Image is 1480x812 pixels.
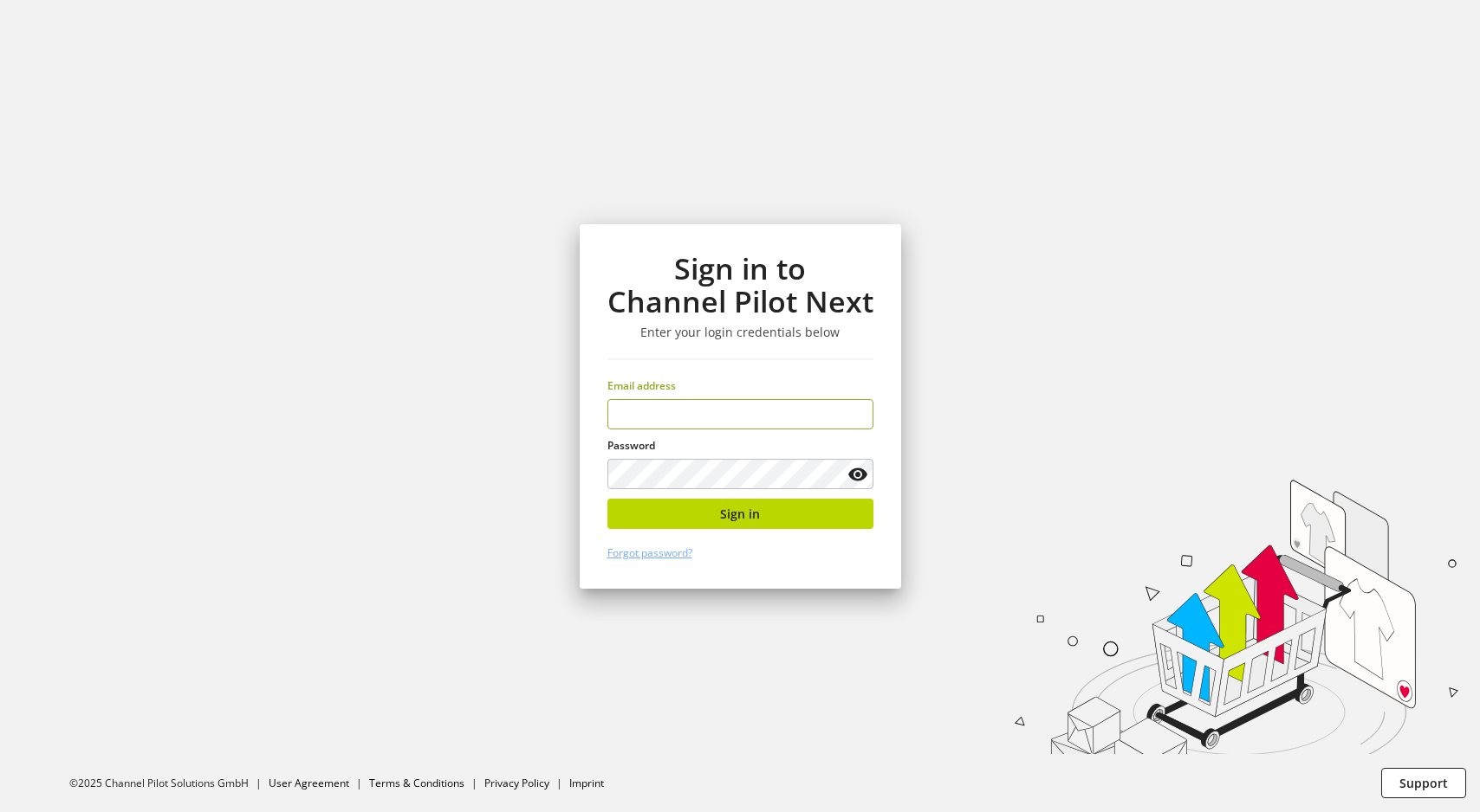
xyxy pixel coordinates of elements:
[1381,768,1466,798] button: Support
[369,776,464,790] a: Terms & Conditions
[607,325,873,340] h3: Enter your login credentials below
[269,776,349,790] a: User Agreement
[607,438,655,453] span: Password
[607,499,873,529] button: Sign in
[607,545,692,560] a: Forgot password?
[1399,774,1448,792] span: Support
[607,252,873,319] h1: Sign in to Channel Pilot Next
[843,403,864,424] keeper-lock: Open Keeper Popup
[69,776,269,791] li: ©2025 Channel Pilot Solutions GmbH
[569,776,604,790] a: Imprint
[607,378,676,393] span: Email address
[484,776,549,790] a: Privacy Policy
[720,505,760,523] span: Sign in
